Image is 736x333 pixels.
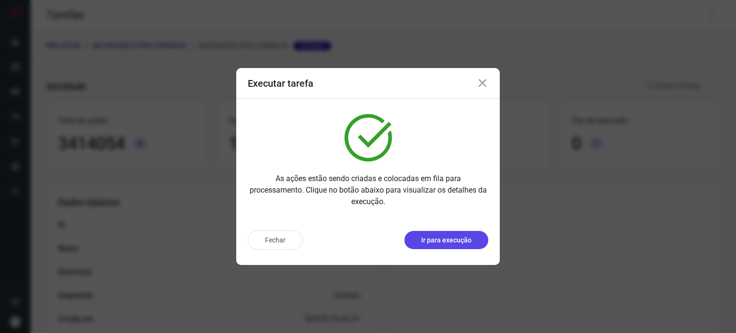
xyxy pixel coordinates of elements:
[248,78,313,89] h3: Executar tarefa
[345,114,392,161] img: verified.svg
[404,231,488,249] button: Ir para execução
[248,173,488,207] p: As ações estão sendo criadas e colocadas em fila para processamento. Clique no botão abaixo para ...
[248,230,303,250] button: Fechar
[421,235,471,245] p: Ir para execução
